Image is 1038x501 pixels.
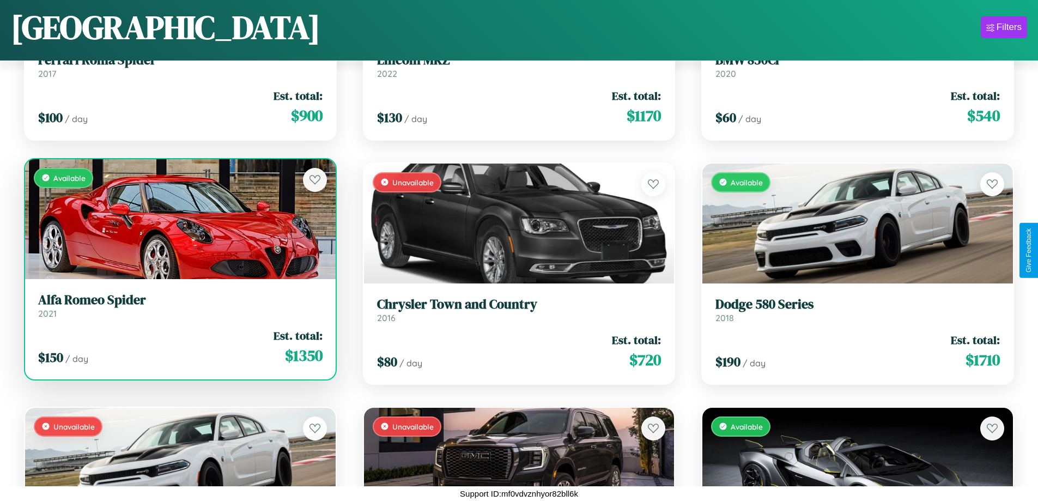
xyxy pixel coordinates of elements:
[377,108,402,126] span: $ 130
[377,68,397,79] span: 2022
[627,105,661,126] span: $ 1170
[377,353,397,371] span: $ 80
[274,88,323,104] span: Est. total:
[65,353,88,364] span: / day
[38,292,323,308] h3: Alfa Romeo Spider
[981,16,1027,38] button: Filters
[274,328,323,343] span: Est. total:
[731,178,763,187] span: Available
[38,348,63,366] span: $ 150
[38,108,63,126] span: $ 100
[53,173,86,183] span: Available
[38,308,57,319] span: 2021
[743,358,766,369] span: / day
[951,332,1000,348] span: Est. total:
[715,52,1000,68] h3: BMW 850Ci
[612,332,661,348] span: Est. total:
[285,345,323,366] span: $ 1350
[1025,228,1033,273] div: Give Feedback
[65,113,88,124] span: / day
[715,297,1000,312] h3: Dodge 580 Series
[404,113,427,124] span: / day
[291,105,323,126] span: $ 900
[38,52,323,68] h3: Ferrari Roma Spider
[715,52,1000,79] a: BMW 850Ci2020
[629,349,661,371] span: $ 720
[392,178,434,187] span: Unavailable
[377,52,661,68] h3: Lincoln MKZ
[38,292,323,319] a: Alfa Romeo Spider2021
[951,88,1000,104] span: Est. total:
[11,5,320,50] h1: [GEOGRAPHIC_DATA]
[377,312,396,323] span: 2016
[53,422,95,431] span: Unavailable
[715,68,736,79] span: 2020
[399,358,422,369] span: / day
[38,52,323,79] a: Ferrari Roma Spider2017
[377,297,661,312] h3: Chrysler Town and Country
[966,349,1000,371] span: $ 1710
[715,297,1000,323] a: Dodge 580 Series2018
[377,52,661,79] a: Lincoln MKZ2022
[460,486,578,501] p: Support ID: mf0vdvznhyor82bll6k
[38,68,56,79] span: 2017
[715,108,736,126] span: $ 60
[612,88,661,104] span: Est. total:
[715,353,740,371] span: $ 190
[731,422,763,431] span: Available
[997,22,1022,33] div: Filters
[967,105,1000,126] span: $ 540
[738,113,761,124] span: / day
[377,297,661,323] a: Chrysler Town and Country2016
[715,312,734,323] span: 2018
[392,422,434,431] span: Unavailable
